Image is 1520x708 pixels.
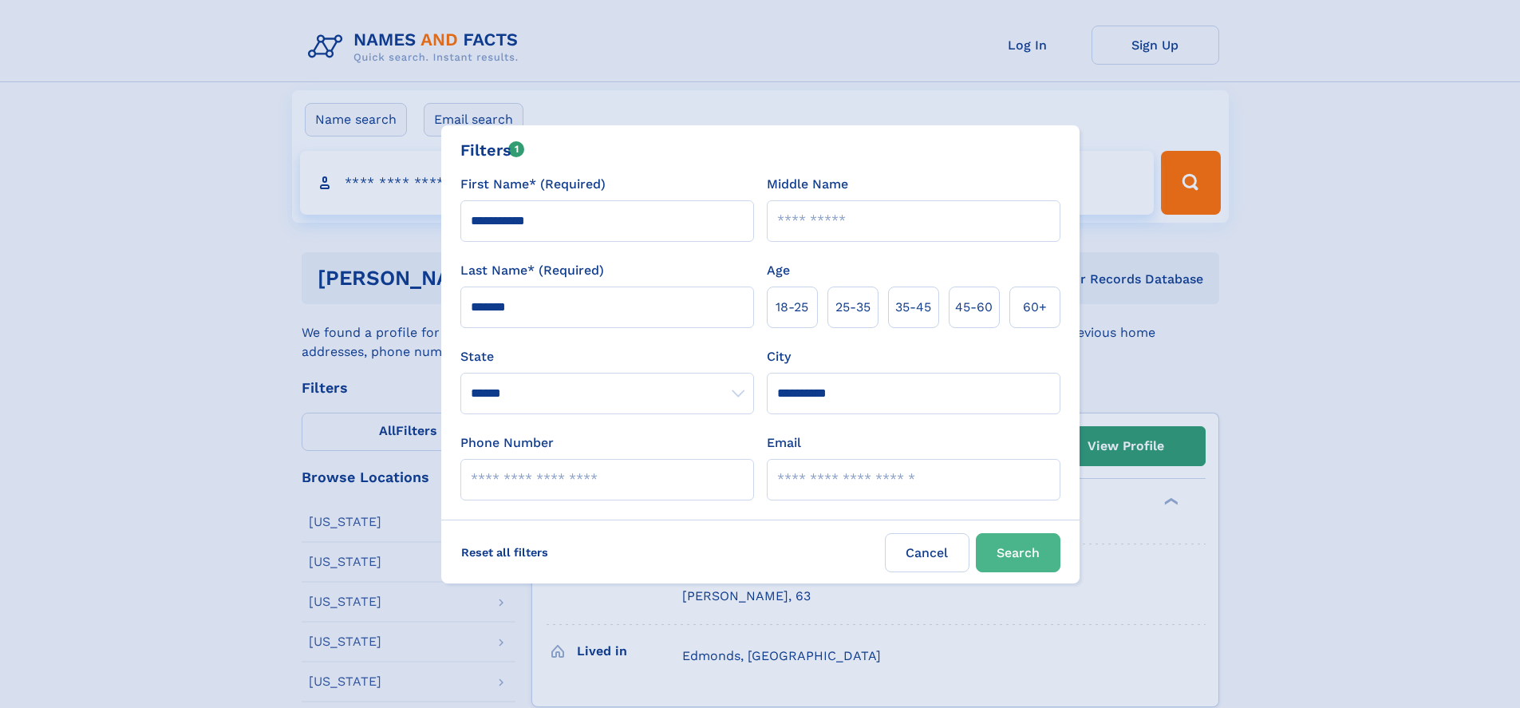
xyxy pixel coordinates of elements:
span: 18‑25 [776,298,808,317]
label: Phone Number [460,433,554,453]
span: 25‑35 [835,298,871,317]
label: Last Name* (Required) [460,261,604,280]
label: State [460,347,754,366]
label: First Name* (Required) [460,175,606,194]
label: Age [767,261,790,280]
span: 35‑45 [895,298,931,317]
label: City [767,347,791,366]
div: Filters [460,138,525,162]
span: 60+ [1023,298,1047,317]
label: Cancel [885,533,969,572]
label: Reset all filters [451,533,559,572]
label: Email [767,433,801,453]
button: Search [976,533,1060,572]
span: 45‑60 [955,298,993,317]
label: Middle Name [767,175,848,194]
